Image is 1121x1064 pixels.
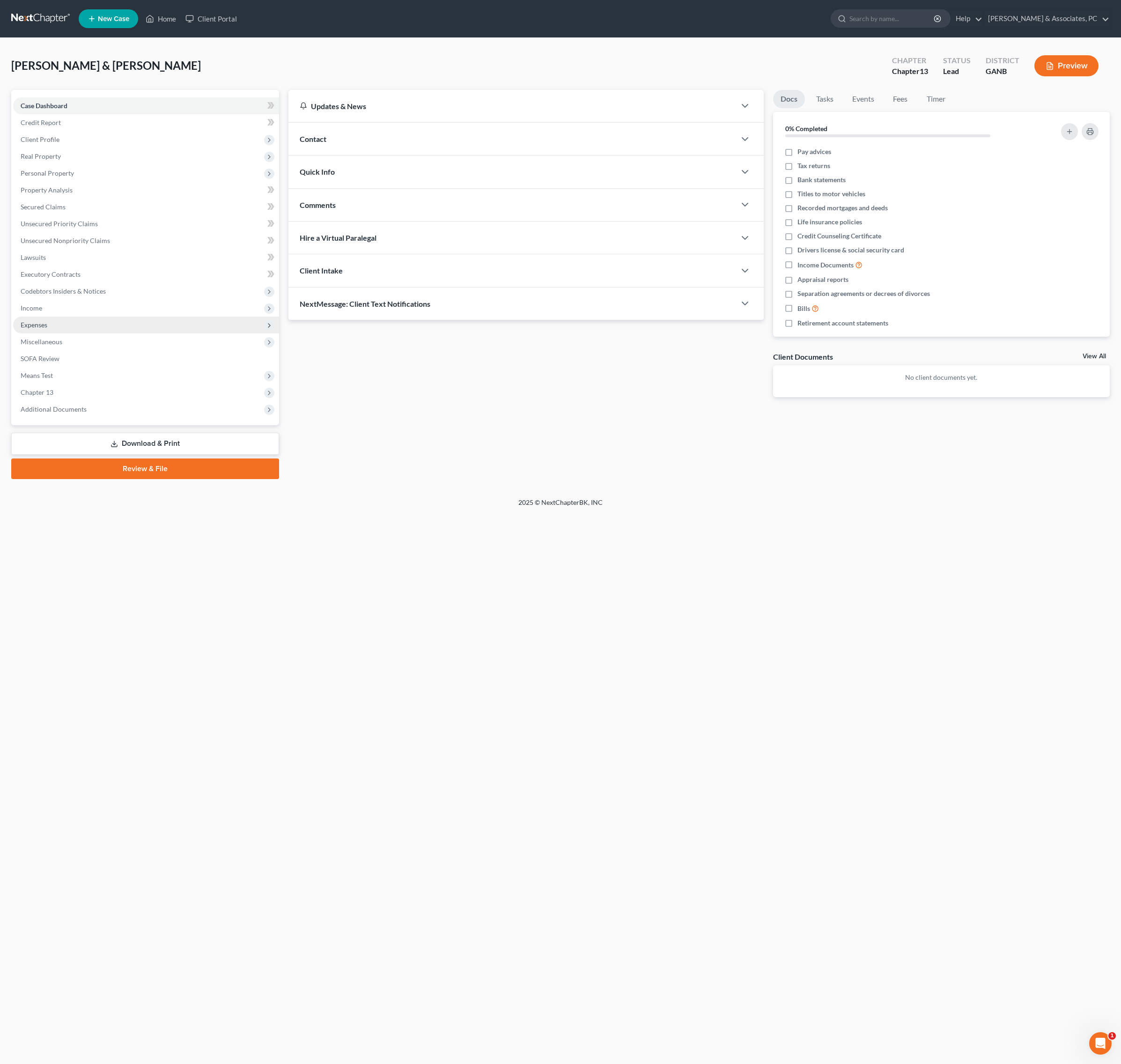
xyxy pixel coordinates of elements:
span: Unsecured Priority Claims [21,220,98,228]
a: Help [951,10,982,27]
span: Client Intake [300,266,343,275]
span: Pay advices [797,147,831,156]
a: Review & File [11,458,279,479]
span: Credit Report [21,118,61,126]
span: Titles to motor vehicles [797,189,865,199]
span: New Case [98,15,129,22]
a: Credit Report [13,114,279,131]
a: Fees [885,90,915,108]
a: Property Analysis [13,182,279,199]
span: Bank statements [797,175,846,185]
div: Updates & News [300,101,724,111]
div: Chapter [892,66,928,77]
span: SOFA Review [21,355,59,362]
span: Separation agreements or decrees of divorces [797,289,930,298]
a: Client Portal [181,10,242,27]
a: Timer [919,90,953,108]
span: Retirement account statements [797,318,888,328]
span: Miscellaneous [21,338,62,346]
span: Hire a Virtual Paralegal [300,233,376,242]
a: Unsecured Nonpriority Claims [13,232,279,249]
a: Tasks [809,90,841,108]
span: Means Test [21,371,53,379]
span: Real Property [21,152,61,160]
span: Contact [300,134,326,143]
span: Secured Claims [21,203,66,211]
span: Expenses [21,321,47,329]
span: Appraisal reports [797,275,848,284]
a: Download & Print [11,433,279,455]
span: Additional Documents [21,405,87,413]
span: Property Analysis [21,186,73,194]
a: Home [141,10,181,27]
button: Preview [1034,55,1099,76]
a: Docs [773,90,805,108]
span: Executory Contracts [21,270,81,278]
div: Status [943,55,971,66]
span: Personal Property [21,169,74,177]
input: Search by name... [849,10,935,27]
span: Comments [300,200,336,209]
iframe: Intercom live chat [1089,1032,1112,1055]
a: Unsecured Priority Claims [13,215,279,232]
span: Recorded mortgages and deeds [797,203,888,213]
a: Executory Contracts [13,266,279,283]
a: SOFA Review [13,350,279,367]
span: Quick Info [300,167,335,176]
div: Client Documents [773,352,833,362]
span: Credit Counseling Certificate [797,231,881,241]
div: GANB [986,66,1019,77]
span: Drivers license & social security card [797,245,904,255]
a: [PERSON_NAME] & Associates, PC [983,10,1109,27]
p: No client documents yet. [781,373,1102,382]
span: Life insurance policies [797,217,862,227]
span: Bills [797,304,810,313]
span: 1 [1108,1032,1116,1040]
span: Chapter 13 [21,388,53,396]
div: District [986,55,1019,66]
a: View All [1083,353,1106,360]
span: Codebtors Insiders & Notices [21,287,106,295]
div: 2025 © NextChapterBK, INC [294,498,827,515]
span: NextMessage: Client Text Notifications [300,299,430,308]
a: Case Dashboard [13,97,279,114]
a: Events [845,90,882,108]
span: Lawsuits [21,253,46,261]
span: Case Dashboard [21,102,67,110]
strong: 0% Completed [785,125,827,133]
span: Tax returns [797,161,830,170]
span: Client Profile [21,135,59,143]
a: Lawsuits [13,249,279,266]
span: Income [21,304,42,312]
span: Income Documents [797,260,854,270]
div: Chapter [892,55,928,66]
div: Lead [943,66,971,77]
span: [PERSON_NAME] & [PERSON_NAME] [11,59,201,72]
a: Secured Claims [13,199,279,215]
span: 13 [920,66,928,75]
span: Unsecured Nonpriority Claims [21,236,110,244]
